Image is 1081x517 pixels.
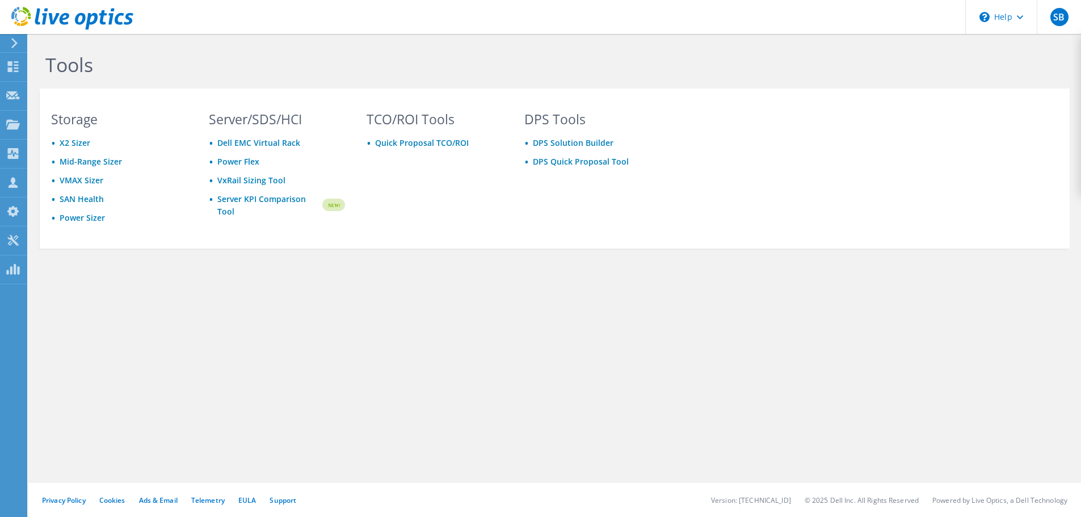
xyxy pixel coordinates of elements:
a: Dell EMC Virtual Rack [217,137,300,148]
a: Cookies [99,495,125,505]
h3: DPS Tools [524,113,661,125]
h1: Tools [45,53,811,77]
a: Quick Proposal TCO/ROI [375,137,469,148]
a: Ads & Email [139,495,178,505]
a: VxRail Sizing Tool [217,175,285,186]
a: DPS Quick Proposal Tool [533,156,629,167]
a: DPS Solution Builder [533,137,613,148]
a: Telemetry [191,495,225,505]
a: Power Sizer [60,212,105,223]
svg: \n [979,12,990,22]
a: Server KPI Comparison Tool [217,193,321,218]
a: Power Flex [217,156,259,167]
li: Powered by Live Optics, a Dell Technology [932,495,1067,505]
a: Mid-Range Sizer [60,156,122,167]
a: Support [270,495,296,505]
a: Privacy Policy [42,495,86,505]
a: EULA [238,495,256,505]
li: © 2025 Dell Inc. All Rights Reserved [805,495,919,505]
a: VMAX Sizer [60,175,103,186]
a: SAN Health [60,194,104,204]
h3: TCO/ROI Tools [367,113,503,125]
img: new-badge.svg [321,192,345,218]
span: SB [1050,8,1069,26]
li: Version: [TECHNICAL_ID] [711,495,791,505]
h3: Storage [51,113,187,125]
a: X2 Sizer [60,137,90,148]
h3: Server/SDS/HCI [209,113,345,125]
